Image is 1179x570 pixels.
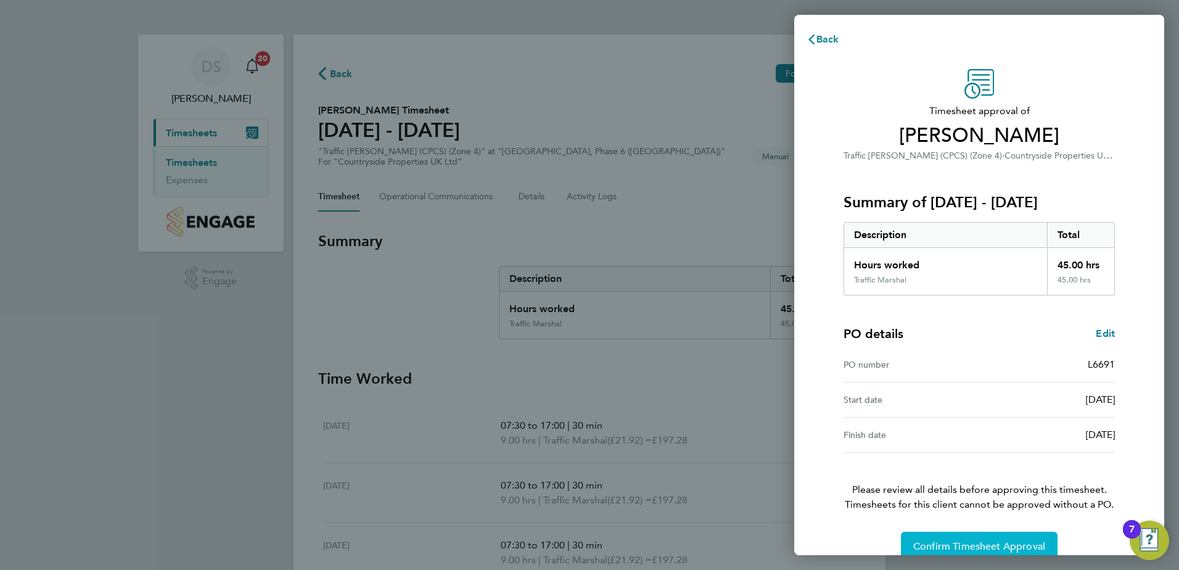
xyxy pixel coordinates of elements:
div: [DATE] [979,427,1115,442]
span: Edit [1096,328,1115,339]
span: Back [816,33,839,45]
span: [PERSON_NAME] [844,123,1115,148]
span: L6691 [1088,358,1115,370]
div: 45.00 hrs [1047,248,1115,275]
div: Traffic Marshal [854,275,906,285]
span: Traffic [PERSON_NAME] (CPCS) (Zone 4) [844,151,1002,161]
div: 45.00 hrs [1047,275,1115,295]
div: Summary of 22 - 28 Sep 2025 [844,222,1115,295]
div: 7 [1129,529,1135,545]
span: · [1002,151,1004,161]
div: Description [844,223,1047,247]
span: Timesheet approval of [844,104,1115,118]
p: Please review all details before approving this timesheet. [829,453,1130,512]
span: Confirm Timesheet Approval [913,540,1045,553]
span: Countryside Properties UK Ltd [1004,149,1124,161]
div: [DATE] [979,392,1115,407]
a: Edit [1096,326,1115,341]
div: Start date [844,392,979,407]
button: Confirm Timesheet Approval [901,532,1058,561]
button: Back [794,27,852,52]
h4: PO details [844,325,903,342]
button: Open Resource Center, 7 new notifications [1130,521,1169,560]
span: Timesheets for this client cannot be approved without a PO. [829,497,1130,512]
div: PO number [844,357,979,372]
div: Hours worked [844,248,1047,275]
div: Total [1047,223,1115,247]
h3: Summary of [DATE] - [DATE] [844,192,1115,212]
div: Finish date [844,427,979,442]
